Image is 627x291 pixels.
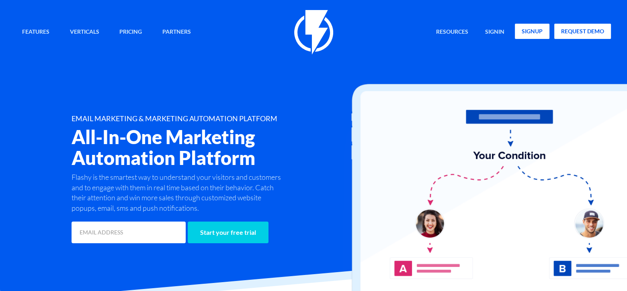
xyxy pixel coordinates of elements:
a: Features [16,24,55,41]
a: Pricing [113,24,148,41]
a: signin [479,24,510,41]
h1: EMAIL MARKETING & MARKETING AUTOMATION PLATFORM [72,115,357,123]
a: request demo [554,24,611,39]
a: Partners [156,24,197,41]
a: Verticals [64,24,105,41]
a: Resources [430,24,474,41]
a: signup [515,24,549,39]
input: Start your free trial [188,222,268,243]
input: EMAIL ADDRESS [72,222,186,243]
p: Flashy is the smartest way to understand your visitors and customers and to engage with them in r... [72,172,283,214]
h2: All-In-One Marketing Automation Platform [72,127,357,168]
